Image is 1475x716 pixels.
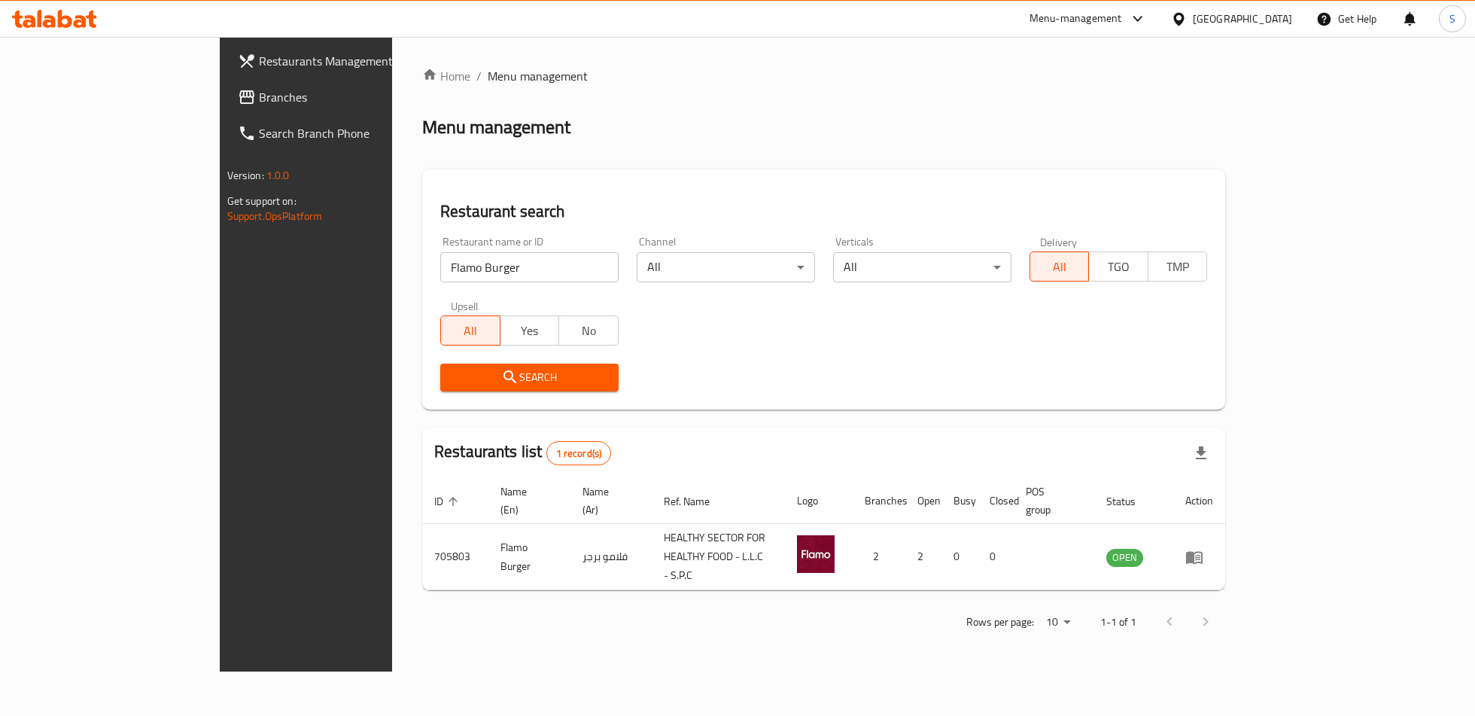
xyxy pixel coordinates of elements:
th: Logo [785,478,853,524]
span: Search [452,368,607,387]
a: Branches [226,79,466,115]
th: Busy [941,478,978,524]
a: Support.OpsPlatform [227,206,323,226]
div: Total records count [546,441,612,465]
nav: breadcrumb [422,67,1225,85]
span: Version: [227,166,264,185]
button: TMP [1148,251,1208,282]
a: Search Branch Phone [226,115,466,151]
p: Rows per page: [966,613,1034,632]
img: Flamo Burger [797,535,835,573]
div: Export file [1183,435,1219,471]
td: Flamo Burger [488,524,570,590]
td: 0 [941,524,978,590]
div: All [637,252,815,282]
span: Search Branch Phone [259,124,454,142]
span: Name (En) [500,483,552,519]
td: HEALTHY SECTOR FOR HEALTHY FOOD - L.L.C - S.P.C [652,524,785,590]
span: Branches [259,88,454,106]
span: S [1449,11,1455,27]
h2: Restaurants list [434,440,611,465]
span: TGO [1095,256,1142,278]
a: Restaurants Management [226,43,466,79]
th: Closed [978,478,1014,524]
td: 0 [978,524,1014,590]
span: Menu management [488,67,588,85]
h2: Restaurant search [440,200,1207,223]
div: Menu [1185,548,1213,566]
label: Delivery [1040,236,1078,247]
span: ID [434,492,463,510]
span: All [447,320,494,342]
span: TMP [1154,256,1202,278]
button: No [558,315,619,346]
span: Restaurants Management [259,52,454,70]
div: OPEN [1106,549,1143,567]
th: Action [1173,478,1225,524]
span: Yes [506,320,554,342]
th: Open [905,478,941,524]
h2: Menu management [422,115,570,139]
li: / [476,67,482,85]
span: POS group [1026,483,1076,519]
span: Get support on: [227,191,297,211]
input: Search for restaurant name or ID.. [440,252,619,282]
button: TGO [1088,251,1148,282]
span: Status [1106,492,1155,510]
div: Menu-management [1029,10,1122,28]
button: Yes [500,315,560,346]
span: OPEN [1106,549,1143,566]
p: 1-1 of 1 [1100,613,1136,632]
span: 1 record(s) [547,446,611,461]
span: Ref. Name [664,492,729,510]
td: فلامو برجر [570,524,652,590]
span: No [565,320,613,342]
span: 1.0.0 [266,166,290,185]
div: All [833,252,1011,282]
div: Rows per page: [1040,611,1076,634]
table: enhanced table [422,478,1225,590]
button: All [440,315,500,346]
span: Name (Ar) [582,483,634,519]
button: Search [440,364,619,392]
button: All [1029,251,1090,282]
td: 2 [853,524,905,590]
th: Branches [853,478,905,524]
span: All [1036,256,1084,278]
div: [GEOGRAPHIC_DATA] [1193,11,1292,27]
td: 2 [905,524,941,590]
label: Upsell [451,300,479,311]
